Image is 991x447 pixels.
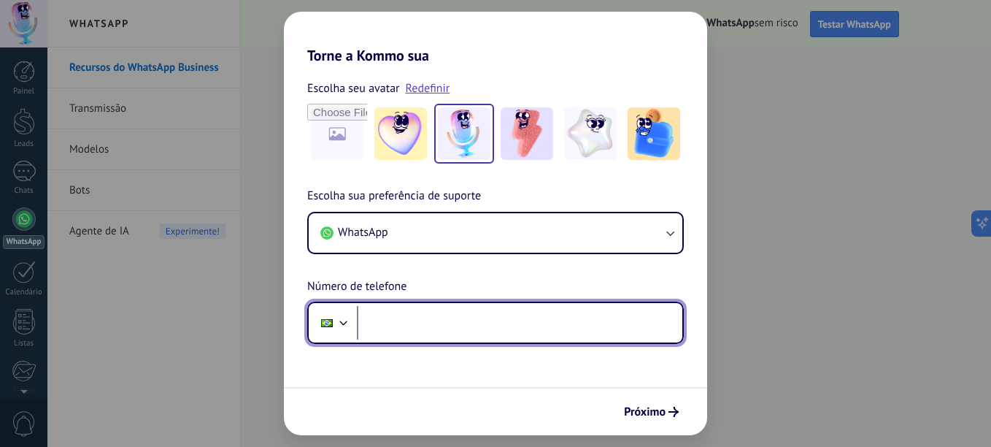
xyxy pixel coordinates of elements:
[438,107,490,160] img: -2.jpeg
[313,307,341,338] div: Brazil: + 55
[284,12,707,64] h2: Torne a Kommo sua
[309,213,682,253] button: WhatsApp
[628,107,680,160] img: -5.jpeg
[307,278,406,297] span: Número de telefone
[564,107,617,160] img: -4.jpeg
[406,81,450,96] a: Redefinir
[338,225,388,240] span: WhatsApp
[501,107,553,160] img: -3.jpeg
[617,400,685,424] button: Próximo
[374,107,427,160] img: -1.jpeg
[307,79,400,98] span: Escolha seu avatar
[624,407,666,417] span: Próximo
[307,187,481,206] span: Escolha sua preferência de suporte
